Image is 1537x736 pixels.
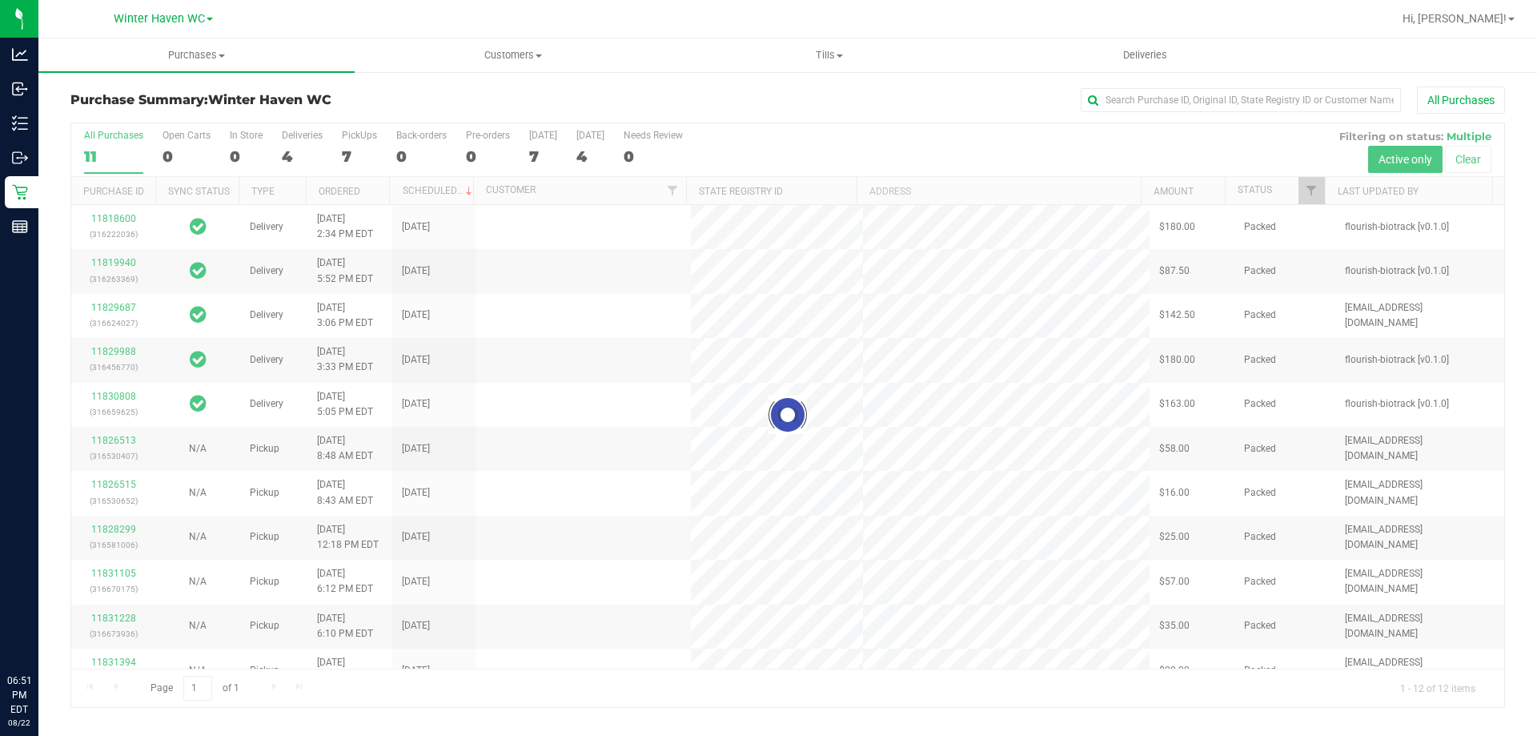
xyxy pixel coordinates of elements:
[355,38,671,72] a: Customers
[672,48,986,62] span: Tills
[16,608,64,656] iframe: Resource center
[1403,12,1507,25] span: Hi, [PERSON_NAME]!
[70,93,548,107] h3: Purchase Summary:
[987,38,1303,72] a: Deliveries
[355,48,670,62] span: Customers
[114,12,205,26] span: Winter Haven WC
[7,674,31,717] p: 06:51 PM EDT
[12,81,28,97] inline-svg: Inbound
[1102,48,1189,62] span: Deliveries
[12,150,28,166] inline-svg: Outbound
[671,38,987,72] a: Tills
[208,92,331,107] span: Winter Haven WC
[47,605,66,625] iframe: Resource center unread badge
[12,46,28,62] inline-svg: Analytics
[1417,86,1505,114] button: All Purchases
[12,184,28,200] inline-svg: Retail
[38,38,355,72] a: Purchases
[1081,88,1401,112] input: Search Purchase ID, Original ID, State Registry ID or Customer Name...
[7,717,31,729] p: 08/22
[12,219,28,235] inline-svg: Reports
[12,115,28,131] inline-svg: Inventory
[38,48,355,62] span: Purchases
